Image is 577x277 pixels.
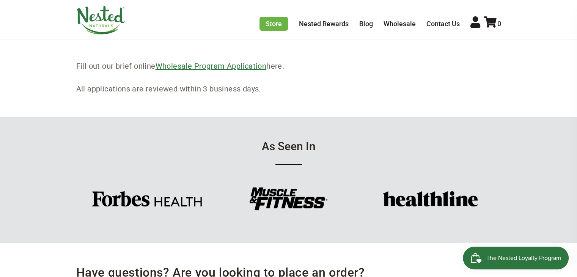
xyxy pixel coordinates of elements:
[426,20,460,28] a: Contact Us
[259,17,288,31] a: Store
[92,191,202,206] img: Forbes Health
[250,187,327,210] img: MF.png
[76,140,501,165] h4: As Seen In
[463,247,569,269] iframe: Button to open loyalty program pop-up
[384,20,416,28] a: Wholesale
[299,20,349,28] a: Nested Rewards
[76,60,501,72] p: Fill out our brief online here.
[359,20,373,28] a: Blog
[76,6,126,35] img: Nested Naturals
[484,20,501,28] a: 0
[383,191,478,206] img: Healthline
[156,61,267,71] a: Wholesale Program Application
[497,20,501,28] span: 0
[76,83,501,94] p: All applications are reviewed within 3 business days.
